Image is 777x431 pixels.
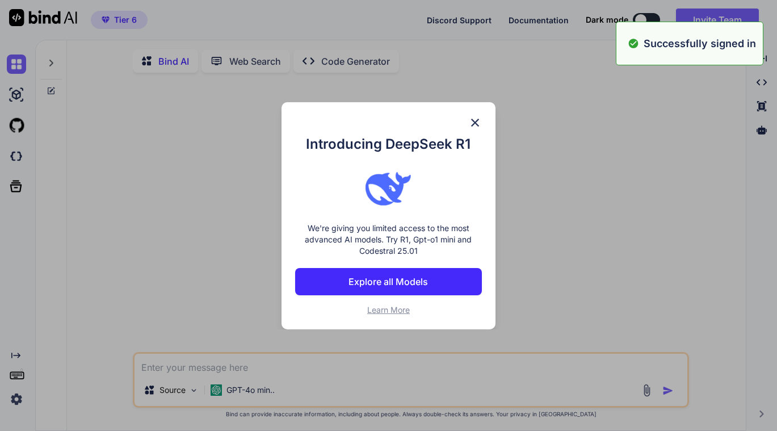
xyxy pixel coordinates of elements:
[295,134,481,154] h1: Introducing DeepSeek R1
[468,116,482,129] img: close
[628,36,639,51] img: alert
[295,268,481,295] button: Explore all Models
[295,223,481,257] p: We're giving you limited access to the most advanced AI models. Try R1, Gpt-o1 mini and Codestral...
[348,275,428,288] p: Explore all Models
[366,166,411,211] img: bind logo
[644,36,756,51] p: Successfully signed in
[367,305,410,315] span: Learn More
